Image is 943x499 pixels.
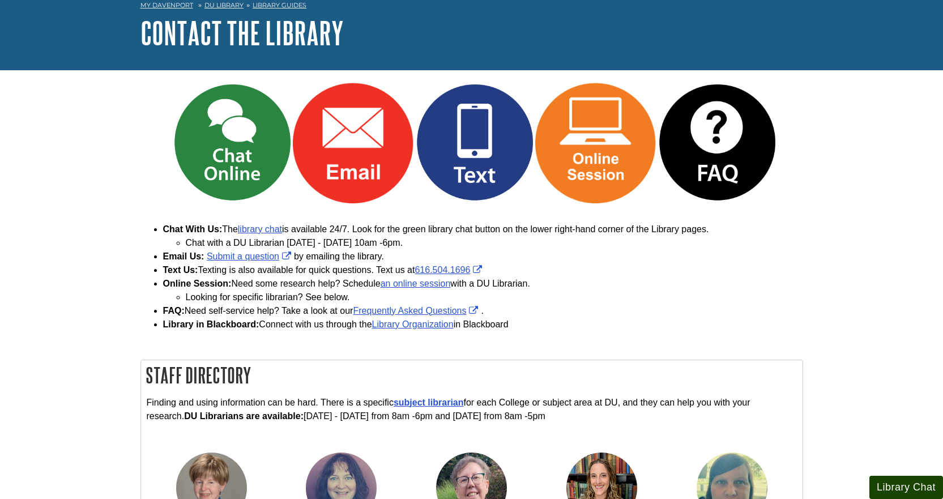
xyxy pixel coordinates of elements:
img: Chat [172,82,293,203]
a: Link opens in new window [682,137,778,147]
a: Library Guides [253,1,306,9]
strong: FAQ: [163,306,185,315]
li: Need self-service help? Take a look at our . [163,304,803,318]
li: Connect with us through the in Blackboard [163,318,803,331]
h2: Staff Directory [141,360,803,390]
button: Library Chat [869,476,943,499]
li: Chat with a DU Librarian [DATE] - [DATE] 10am -6pm. [186,236,803,250]
li: Need some research help? Schedule with a DU Librarian. [163,277,803,304]
strong: Library in Blackboard: [163,319,259,329]
b: Email Us: [163,251,204,261]
a: Contact the Library [140,15,344,50]
img: FAQ [656,82,778,203]
a: Link opens in new window [207,251,294,261]
li: The is available 24/7. Look for the green library chat button on the lower right-hand corner of t... [163,223,803,250]
li: Texting is also available for quick questions. Text us at [163,263,803,277]
li: Looking for specific librarian? See below. [186,291,803,304]
a: DU Library [204,1,244,9]
a: Link opens in new window [561,137,656,147]
img: Email [293,82,414,203]
a: My Davenport [140,1,193,10]
a: Link opens in new window [415,265,485,275]
a: Link opens in new window [318,137,414,147]
img: Online Session [535,82,656,203]
strong: Text Us: [163,265,198,275]
a: subject librarian [394,398,464,407]
a: Library Organization [372,319,454,329]
p: Finding and using information can be hard. There is a specific for each College or subject area a... [147,396,797,423]
img: Text [414,82,535,203]
a: Link opens in new window [353,306,481,315]
strong: DU Librarians are available: [184,411,304,421]
b: Chat With Us: [163,224,223,234]
a: library chat [238,224,282,234]
strong: Online Session: [163,279,232,288]
li: by emailing the library. [163,250,803,263]
a: an online session [381,279,451,288]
